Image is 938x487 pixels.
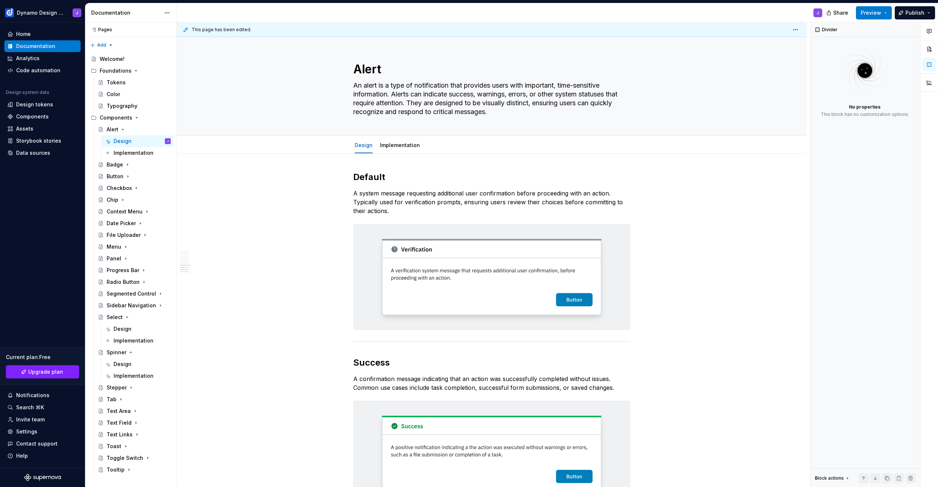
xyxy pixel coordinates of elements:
[107,208,143,215] div: Context Menu
[95,182,174,194] a: Checkbox
[95,229,174,241] a: File Uploader
[821,111,909,117] div: This block has no customization options.
[95,417,174,429] a: Text Field
[100,55,125,63] div: Welcome!
[4,450,81,462] button: Help
[107,231,141,239] div: File Uploader
[107,267,139,274] div: Progress Bar
[16,392,49,399] div: Notifications
[95,77,174,88] a: Tokens
[102,370,174,382] a: Implementation
[107,407,131,415] div: Text Area
[76,10,78,16] div: J
[114,138,132,145] div: Design
[823,6,853,19] button: Share
[16,404,44,411] div: Search ⌘K
[97,42,106,48] span: Add
[4,402,81,413] button: Search ⌘K
[353,357,630,369] h2: Success
[95,217,174,229] a: Date Picker
[114,149,154,157] div: Implementation
[4,135,81,147] a: Storybook stories
[95,241,174,253] a: Menu
[102,135,174,147] a: DesignJ
[849,104,880,110] div: No properties
[107,454,143,462] div: Toggle Switch
[4,414,81,425] a: Invite team
[107,419,132,426] div: Text Field
[815,473,850,483] div: Block actions
[95,440,174,452] a: Toast
[95,429,174,440] a: Text Links
[95,347,174,358] a: Spinner
[355,142,373,148] a: Design
[114,325,132,333] div: Design
[95,159,174,171] a: Badge
[192,27,251,33] span: This page has been edited.
[107,466,125,473] div: Tooltip
[353,374,630,392] p: A confirmation message indicating that an action was successfully completed without issues. Commo...
[17,9,64,17] div: Dynamo Design System
[354,224,630,330] img: 12d18dee-3e3a-4045-9123-dc9750f3d372.svg
[102,323,174,335] a: Design
[380,142,420,148] a: Implementation
[95,100,174,112] a: Typography
[815,475,844,481] div: Block actions
[88,53,174,476] div: Page tree
[1,5,84,21] button: Dynamo Design SystemJ
[95,405,174,417] a: Text Area
[16,30,31,38] div: Home
[107,126,118,133] div: Alert
[24,474,61,481] svg: Supernova Logo
[6,354,79,361] div: Current plan : Free
[16,452,28,459] div: Help
[95,393,174,405] a: Tab
[4,426,81,437] a: Settings
[16,67,60,74] div: Code automation
[107,349,126,356] div: Spinner
[352,80,629,118] textarea: An alert is a type of notification that provides users with important, time-sensitive information...
[88,65,174,77] div: Foundations
[107,396,117,403] div: Tab
[4,99,81,110] a: Design tokens
[107,184,132,192] div: Checkbox
[107,278,140,286] div: Radio Button
[88,40,115,50] button: Add
[4,65,81,76] a: Code automation
[16,137,61,144] div: Storybook stories
[377,137,423,153] div: Implementation
[107,243,121,250] div: Menu
[107,443,121,450] div: Toast
[114,337,154,344] div: Implementation
[107,91,120,98] div: Color
[102,335,174,347] a: Implementation
[107,220,136,227] div: Date Picker
[4,28,81,40] a: Home
[100,114,132,121] div: Components
[861,9,881,17] span: Preview
[107,161,123,168] div: Badge
[95,464,174,476] a: Tooltip
[95,194,174,206] a: Chip
[6,365,79,378] a: Upgrade plan
[107,290,156,297] div: Segmented Control
[88,53,174,65] a: Welcome!
[16,113,49,120] div: Components
[833,9,848,17] span: Share
[91,9,160,17] div: Documentation
[817,10,819,16] div: J
[4,123,81,135] a: Assets
[95,88,174,100] a: Color
[16,125,33,132] div: Assets
[16,149,50,157] div: Data sources
[88,112,174,124] div: Components
[95,171,174,182] a: Button
[102,147,174,159] a: Implementation
[16,55,40,62] div: Analytics
[167,138,169,145] div: J
[107,384,127,391] div: Stepper
[16,416,45,423] div: Invite team
[107,196,118,204] div: Chip
[107,102,137,110] div: Typography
